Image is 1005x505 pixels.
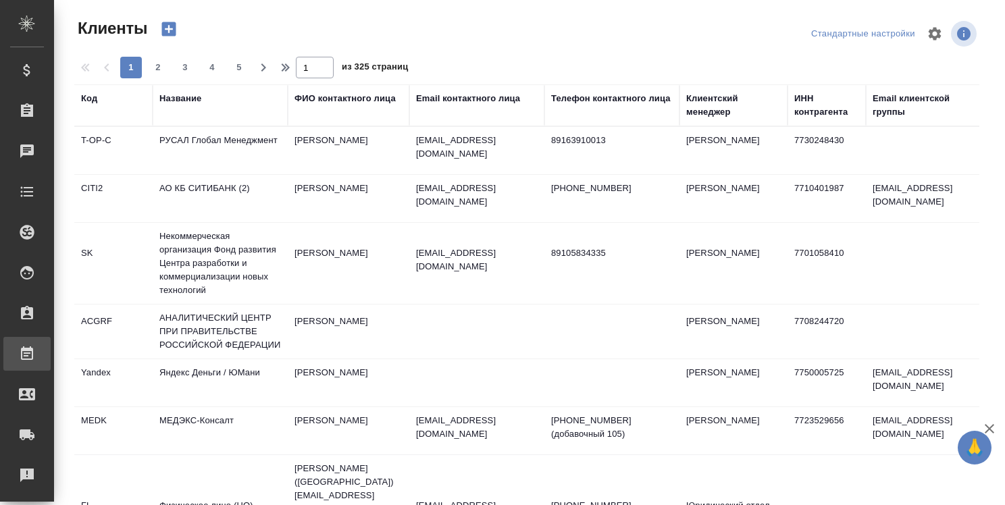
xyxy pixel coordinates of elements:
div: split button [808,24,919,45]
td: 7723529656 [788,407,866,454]
div: Код [81,92,97,105]
button: 3 [174,57,196,78]
td: Yandex [74,359,153,406]
div: ИНН контрагента [794,92,859,119]
div: Название [159,92,201,105]
td: АО КБ СИТИБАНК (2) [153,175,288,222]
td: [PERSON_NAME] [679,240,788,287]
td: 7708244720 [788,308,866,355]
span: из 325 страниц [342,59,408,78]
button: 2 [147,57,169,78]
p: [EMAIL_ADDRESS][DOMAIN_NAME] [416,134,538,161]
td: [PERSON_NAME] [288,240,409,287]
td: 7750005725 [788,359,866,406]
p: [PHONE_NUMBER] (добавочный 105) [551,414,673,441]
div: Email контактного лица [416,92,520,105]
td: [PERSON_NAME] [288,127,409,174]
span: 2 [147,61,169,74]
td: [PERSON_NAME] [288,407,409,454]
span: Клиенты [74,18,147,39]
span: 4 [201,61,223,74]
td: [PERSON_NAME] [288,175,409,222]
button: 🙏 [958,431,991,464]
td: ACGRF [74,308,153,355]
td: [EMAIL_ADDRESS][DOMAIN_NAME] [866,175,987,222]
p: [EMAIL_ADDRESS][DOMAIN_NAME] [416,182,538,209]
td: [PERSON_NAME] [679,308,788,355]
div: Телефон контактного лица [551,92,671,105]
td: [EMAIL_ADDRESS][DOMAIN_NAME] [866,407,987,454]
span: 3 [174,61,196,74]
td: 7701058410 [788,240,866,287]
td: [PERSON_NAME] [679,359,788,406]
button: 4 [201,57,223,78]
td: Некоммерческая организация Фонд развития Центра разработки и коммерциализации новых технологий [153,223,288,304]
button: 5 [228,57,250,78]
span: 5 [228,61,250,74]
div: ФИО контактного лица [294,92,396,105]
td: [PERSON_NAME] [679,407,788,454]
p: [EMAIL_ADDRESS][DOMAIN_NAME] [416,414,538,441]
p: 89105834335 [551,246,673,260]
td: [PERSON_NAME] [288,359,409,406]
p: 89163910013 [551,134,673,147]
div: Клиентский менеджер [686,92,781,119]
td: [EMAIL_ADDRESS][DOMAIN_NAME] [866,359,987,406]
td: МЕДЭКС-Консалт [153,407,288,454]
td: 7730248430 [788,127,866,174]
p: [PHONE_NUMBER] [551,182,673,195]
div: Email клиентской группы [873,92,981,119]
span: Посмотреть информацию [951,21,979,47]
td: MEDK [74,407,153,454]
td: АНАЛИТИЧЕСКИЙ ЦЕНТР ПРИ ПРАВИТЕЛЬСТВЕ РОССИЙСКОЙ ФЕДЕРАЦИИ [153,304,288,358]
td: [PERSON_NAME] [288,308,409,355]
td: T-OP-C [74,127,153,174]
td: Яндекс Деньги / ЮМани [153,359,288,406]
button: Создать [153,18,185,41]
td: [PERSON_NAME] [679,127,788,174]
td: CITI2 [74,175,153,222]
td: 7710401987 [788,175,866,222]
span: 🙏 [963,433,986,462]
td: РУСАЛ Глобал Менеджмент [153,127,288,174]
td: SK [74,240,153,287]
td: [PERSON_NAME] [679,175,788,222]
span: Настроить таблицу [919,18,951,50]
p: [EMAIL_ADDRESS][DOMAIN_NAME] [416,246,538,273]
